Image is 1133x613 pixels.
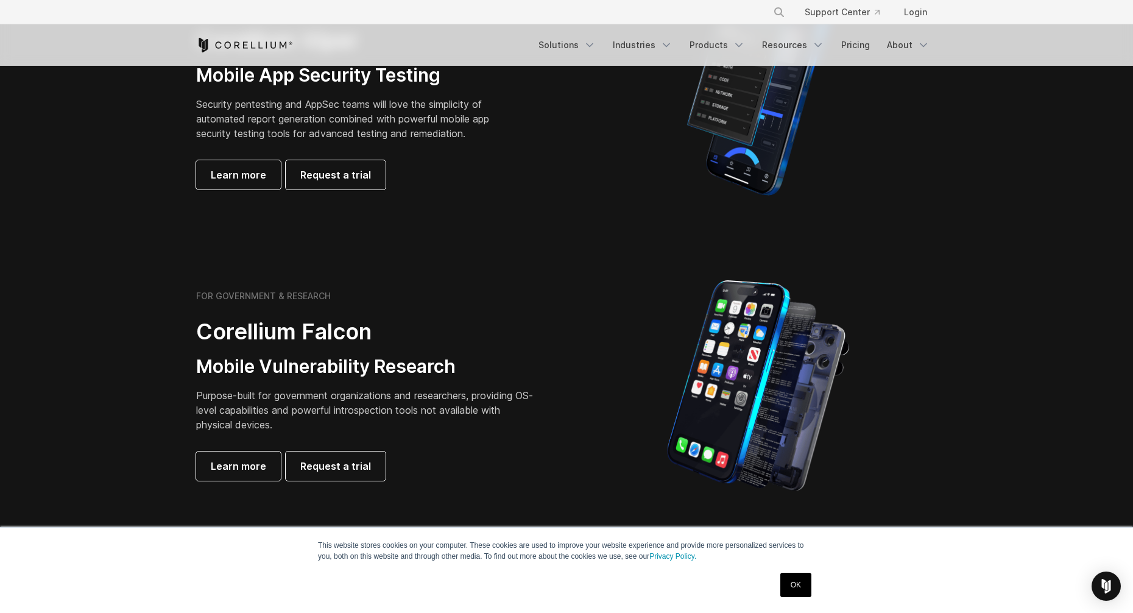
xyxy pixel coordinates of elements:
a: Learn more [196,160,281,190]
div: Open Intercom Messenger [1092,572,1121,601]
span: Request a trial [300,168,371,182]
div: Navigation Menu [531,34,937,56]
img: iPhone model separated into the mechanics used to build the physical device. [666,279,850,492]
a: Request a trial [286,452,386,481]
a: OK [780,573,811,597]
p: This website stores cookies on your computer. These cookies are used to improve your website expe... [318,540,815,562]
button: Search [768,1,790,23]
a: Support Center [795,1,889,23]
a: Corellium Home [196,38,293,52]
a: Privacy Policy. [649,552,696,561]
p: Security pentesting and AppSec teams will love the simplicity of automated report generation comb... [196,97,508,141]
h2: Corellium Falcon [196,318,537,345]
p: Purpose-built for government organizations and researchers, providing OS-level capabilities and p... [196,388,537,432]
div: Navigation Menu [758,1,937,23]
span: Request a trial [300,459,371,473]
a: About [880,34,937,56]
a: Learn more [196,452,281,481]
a: Industries [605,34,680,56]
a: Login [894,1,937,23]
a: Resources [755,34,831,56]
a: Pricing [834,34,877,56]
span: Learn more [211,459,266,473]
a: Request a trial [286,160,386,190]
a: Solutions [531,34,603,56]
span: Learn more [211,168,266,182]
h3: Mobile App Security Testing [196,64,508,87]
a: Products [682,34,752,56]
h3: Mobile Vulnerability Research [196,355,537,378]
h6: FOR GOVERNMENT & RESEARCH [196,291,331,302]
